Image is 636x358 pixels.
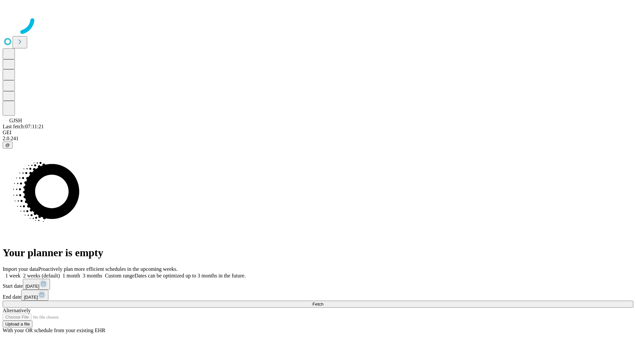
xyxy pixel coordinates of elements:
[105,273,134,278] span: Custom range
[3,279,633,290] div: Start date
[3,321,32,328] button: Upload a file
[38,266,178,272] span: Proactively plan more efficient schedules in the upcoming weeks.
[3,142,13,149] button: @
[5,273,21,278] span: 1 week
[312,302,323,307] span: Fetch
[5,143,10,148] span: @
[21,290,48,301] button: [DATE]
[3,328,105,333] span: With your OR schedule from your existing EHR
[26,284,39,289] span: [DATE]
[63,273,80,278] span: 1 month
[24,295,38,300] span: [DATE]
[3,136,633,142] div: 2.0.241
[83,273,102,278] span: 3 months
[3,247,633,259] h1: Your planner is empty
[3,124,44,129] span: Last fetch: 07:11:21
[3,266,38,272] span: Import your data
[9,118,22,123] span: GJSH
[23,273,60,278] span: 2 weeks (default)
[3,308,30,313] span: Alternatively
[3,130,633,136] div: GEI
[3,290,633,301] div: End date
[134,273,245,278] span: Dates can be optimized up to 3 months in the future.
[23,279,50,290] button: [DATE]
[3,301,633,308] button: Fetch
